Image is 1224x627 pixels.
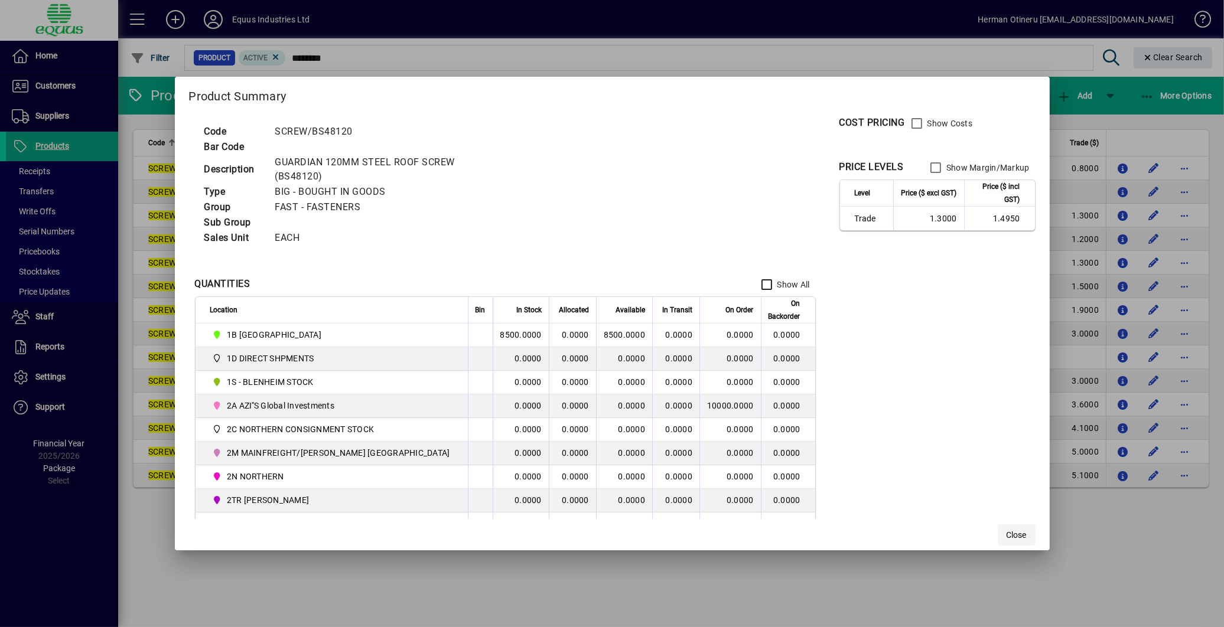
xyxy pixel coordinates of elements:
[198,124,269,139] td: Code
[198,230,269,246] td: Sales Unit
[998,524,1036,546] button: Close
[925,117,973,129] label: Show Costs
[493,394,549,418] td: 0.0000
[727,354,754,363] span: 0.0000
[227,518,276,530] span: 3C CENTRAL
[198,139,269,155] td: Bar Code
[227,494,309,506] span: 2TR [PERSON_NAME]
[761,442,815,465] td: 0.0000
[855,187,871,200] span: Level
[269,184,484,200] td: BIG - BOUGHT IN GOODS
[493,347,549,371] td: 0.0000
[727,448,754,458] span: 0.0000
[227,447,450,459] span: 2M MAINFREIGHT/[PERSON_NAME] [GEOGRAPHIC_DATA]
[549,465,596,489] td: 0.0000
[596,324,652,347] td: 8500.0000
[493,442,549,465] td: 0.0000
[198,184,269,200] td: Type
[549,371,596,394] td: 0.0000
[893,207,964,230] td: 1.3000
[901,187,957,200] span: Price ($ excl GST)
[210,375,455,389] span: 1S - BLENHEIM STOCK
[761,347,815,371] td: 0.0000
[761,394,815,418] td: 0.0000
[227,471,284,482] span: 2N NORTHERN
[707,401,754,410] span: 10000.0000
[761,465,815,489] td: 0.0000
[227,423,374,435] span: 2C NORTHERN CONSIGNMENT STOCK
[227,329,321,341] span: 1B [GEOGRAPHIC_DATA]
[198,215,269,230] td: Sub Group
[666,354,693,363] span: 0.0000
[769,297,800,323] span: On Backorder
[559,303,589,316] span: Allocated
[839,160,904,174] div: PRICE LEVELS
[761,371,815,394] td: 0.0000
[549,418,596,442] td: 0.0000
[666,377,693,387] span: 0.0000
[839,116,905,130] div: COST PRICING
[175,77,1050,111] h2: Product Summary
[596,394,652,418] td: 0.0000
[666,448,693,458] span: 0.0000
[198,200,269,215] td: Group
[549,442,596,465] td: 0.0000
[761,418,815,442] td: 0.0000
[761,512,815,536] td: 0.0000
[944,162,1030,174] label: Show Margin/Markup
[727,330,754,339] span: 0.0000
[269,155,484,184] td: GUARDIAN 120MM STEEL ROOF SCREW (BS48120)
[549,512,596,536] td: 0.0000
[195,277,250,291] div: QUANTITIES
[596,489,652,512] td: 0.0000
[549,394,596,418] td: 0.0000
[549,347,596,371] td: 0.0000
[210,517,455,531] span: 3C CENTRAL
[493,489,549,512] td: 0.0000
[210,446,455,460] span: 2M MAINFREIGHT/OWENS AUCKLAND
[227,376,314,388] span: 1S - BLENHEIM STOCK
[775,279,810,290] label: Show All
[761,324,815,347] td: 0.0000
[596,442,652,465] td: 0.0000
[269,230,484,246] td: EACH
[1007,529,1027,541] span: Close
[269,200,484,215] td: FAST - FASTENERS
[516,303,542,316] span: In Stock
[666,472,693,481] span: 0.0000
[596,512,652,536] td: 0.0000
[596,465,652,489] td: 0.0000
[727,377,754,387] span: 0.0000
[727,424,754,434] span: 0.0000
[596,418,652,442] td: 0.0000
[493,512,549,536] td: 0.0000
[666,424,693,434] span: 0.0000
[727,472,754,481] span: 0.0000
[493,465,549,489] td: 0.0000
[662,303,692,316] span: In Transit
[198,155,269,184] td: Description
[210,493,455,507] span: 2TR TOM RYAN CARTAGE
[210,303,238,316] span: Location
[210,328,455,342] span: 1B BLENHEIM
[761,489,815,512] td: 0.0000
[227,400,334,412] span: 2A AZI''S Global Investments
[227,352,314,364] span: 1D DIRECT SHPMENTS
[269,124,484,139] td: SCREW/BS48120
[727,495,754,505] span: 0.0000
[493,418,549,442] td: 0.0000
[493,324,549,347] td: 8500.0000
[596,371,652,394] td: 0.0000
[210,399,455,413] span: 2A AZI''S Global Investments
[616,303,645,316] span: Available
[972,180,1020,206] span: Price ($ incl GST)
[210,469,455,484] span: 2N NORTHERN
[549,489,596,512] td: 0.0000
[666,401,693,410] span: 0.0000
[210,351,455,365] span: 1D DIRECT SHPMENTS
[726,303,754,316] span: On Order
[964,207,1035,230] td: 1.4950
[666,495,693,505] span: 0.0000
[855,213,886,224] span: Trade
[210,422,455,436] span: 2C NORTHERN CONSIGNMENT STOCK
